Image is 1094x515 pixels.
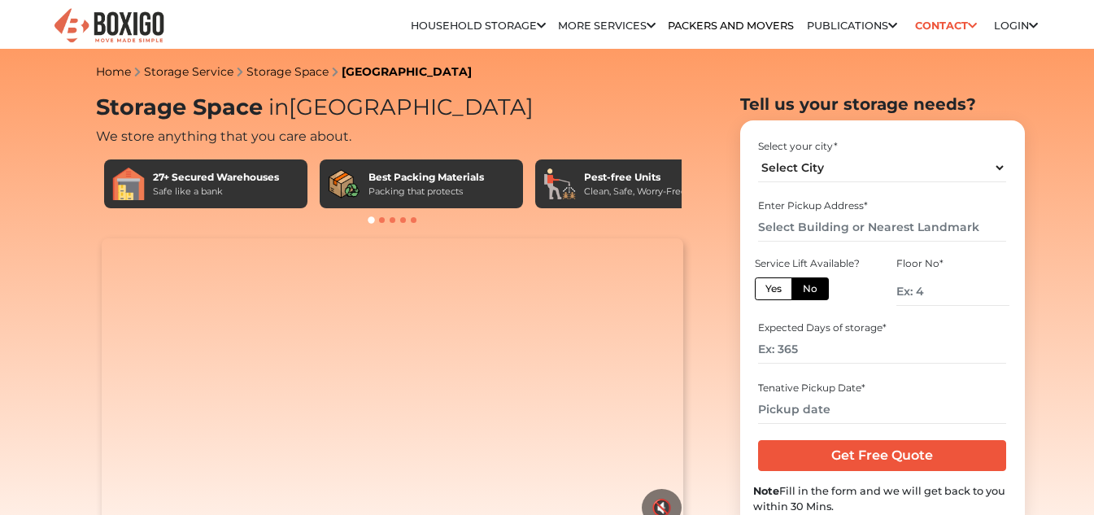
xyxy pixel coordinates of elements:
[758,139,1006,154] div: Select your city
[268,94,289,120] span: in
[896,277,1009,306] input: Ex: 4
[753,483,1012,514] div: Fill in the form and we will get back to you within 30 Mins.
[584,185,686,199] div: Clean, Safe, Worry-Free
[368,185,484,199] div: Packing that protects
[153,170,279,185] div: 27+ Secured Warehouses
[668,20,794,32] a: Packers and Movers
[753,485,779,497] b: Note
[755,277,792,300] label: Yes
[543,168,576,200] img: Pest-free Units
[758,321,1006,335] div: Expected Days of storage
[411,20,546,32] a: Household Storage
[791,277,829,300] label: No
[558,20,656,32] a: More services
[153,185,279,199] div: Safe like a bank
[246,64,329,79] a: Storage Space
[758,395,1006,424] input: Pickup date
[755,256,867,271] div: Service Lift Available?
[342,64,472,79] a: [GEOGRAPHIC_DATA]
[758,381,1006,395] div: Tenative Pickup Date
[112,168,145,200] img: 27+ Secured Warehouses
[328,168,360,200] img: Best Packing Materials
[263,94,534,120] span: [GEOGRAPHIC_DATA]
[896,256,1009,271] div: Floor No
[144,64,233,79] a: Storage Service
[758,335,1006,364] input: Ex: 365
[740,94,1025,114] h2: Tell us your storage needs?
[758,199,1006,213] div: Enter Pickup Address
[758,213,1006,242] input: Select Building or Nearest Landmark
[807,20,897,32] a: Publications
[758,440,1006,471] input: Get Free Quote
[368,170,484,185] div: Best Packing Materials
[96,129,351,144] span: We store anything that you care about.
[909,13,982,38] a: Contact
[584,170,686,185] div: Pest-free Units
[52,7,166,46] img: Boxigo
[994,20,1038,32] a: Login
[96,94,690,121] h1: Storage Space
[96,64,131,79] a: Home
